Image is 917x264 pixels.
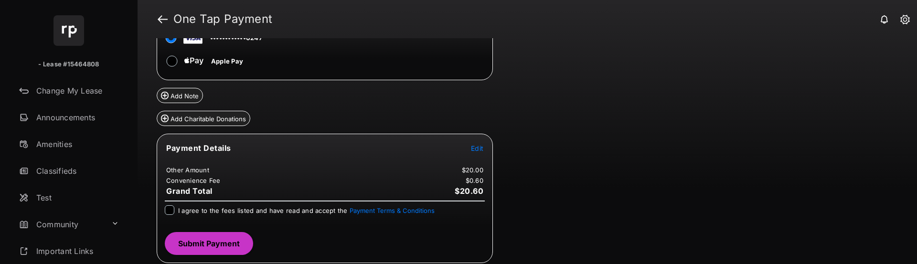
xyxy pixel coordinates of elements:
button: Add Note [157,88,203,103]
button: Add Charitable Donations [157,111,250,126]
button: Submit Payment [165,232,253,255]
span: $20.60 [455,186,483,196]
span: Grand Total [166,186,213,196]
a: Announcements [15,106,138,129]
button: I agree to the fees listed and have read and accept the [350,207,435,214]
button: Edit [471,143,483,153]
td: $20.00 [461,166,484,174]
a: Test [15,186,138,209]
span: Apple Pay [211,57,243,65]
a: Change My Lease [15,79,138,102]
td: Other Amount [166,166,210,174]
td: $0.60 [465,176,484,185]
img: svg+xml;base64,PHN2ZyB4bWxucz0iaHR0cDovL3d3dy53My5vcmcvMjAwMC9zdmciIHdpZHRoPSI2NCIgaGVpZ2h0PSI2NC... [53,15,84,46]
a: Community [15,213,107,236]
a: Classifieds [15,159,138,182]
strong: One Tap Payment [173,13,273,25]
a: Amenities [15,133,138,156]
span: Payment Details [166,143,231,153]
span: I agree to the fees listed and have read and accept the [178,207,435,214]
a: Important Links [15,240,123,263]
td: Convenience Fee [166,176,221,185]
p: - Lease #15464808 [38,60,99,69]
span: Edit [471,144,483,152]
